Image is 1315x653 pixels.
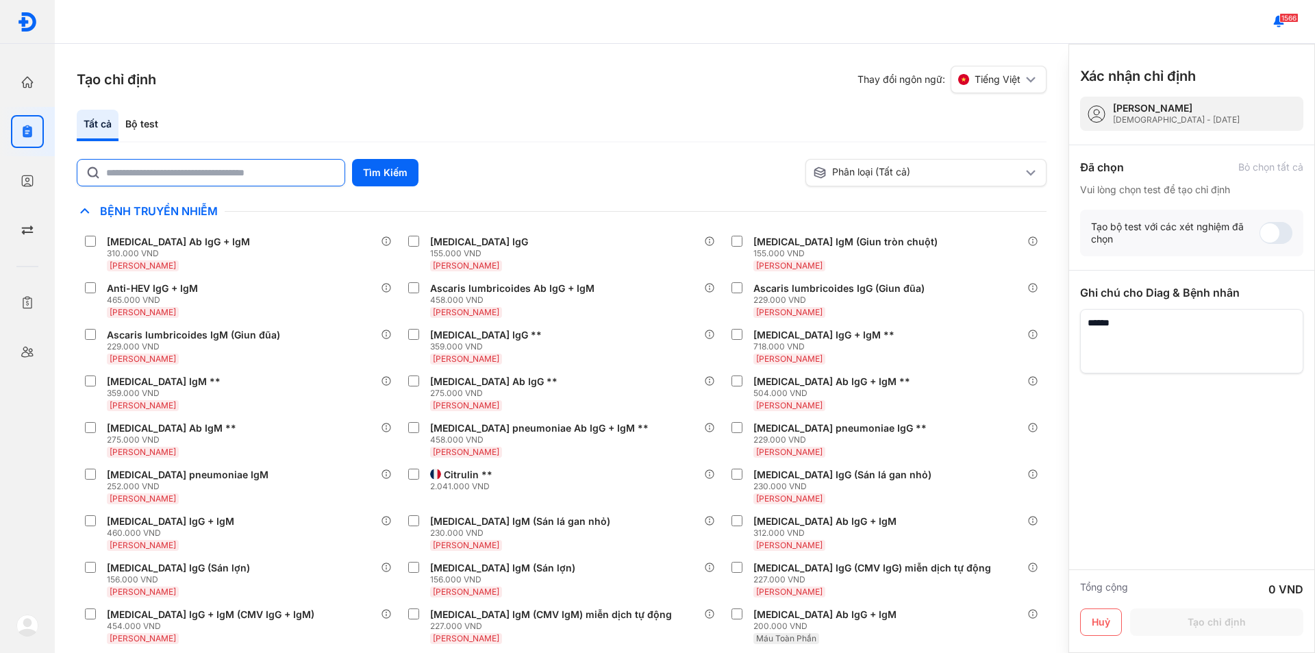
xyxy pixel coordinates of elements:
[433,587,499,597] span: [PERSON_NAME]
[110,540,176,550] span: [PERSON_NAME]
[110,587,176,597] span: [PERSON_NAME]
[1080,581,1128,597] div: Tổng cộng
[430,282,594,295] div: Ascaris lumbricoides Ab IgG + IgM
[753,422,927,434] div: [MEDICAL_DATA] pneumoniae IgG **
[756,493,823,504] span: [PERSON_NAME]
[107,528,240,539] div: 460.000 VND
[77,70,156,89] h3: Tạo chỉ định
[433,400,499,410] span: [PERSON_NAME]
[753,562,991,574] div: [MEDICAL_DATA] IgG (CMV IgG) miễn dịch tự động
[1091,221,1260,245] div: Tạo bộ test với các xét nghiệm đã chọn
[107,608,314,621] div: [MEDICAL_DATA] IgG + IgM (CMV IgG + IgM)
[433,354,499,364] span: [PERSON_NAME]
[107,248,255,259] div: 310.000 VND
[756,540,823,550] span: [PERSON_NAME]
[433,307,499,317] span: [PERSON_NAME]
[753,434,932,445] div: 229.000 VND
[430,248,534,259] div: 155.000 VND
[77,110,118,141] div: Tất cả
[756,260,823,271] span: [PERSON_NAME]
[753,515,897,528] div: [MEDICAL_DATA] Ab IgG + IgM
[1279,13,1299,23] span: 1566
[430,295,600,306] div: 458.000 VND
[1080,608,1122,636] button: Huỷ
[756,400,823,410] span: [PERSON_NAME]
[753,248,943,259] div: 155.000 VND
[756,354,823,364] span: [PERSON_NAME]
[110,493,176,504] span: [PERSON_NAME]
[430,422,649,434] div: [MEDICAL_DATA] pneumoniae Ab IgG + IgM **
[756,307,823,317] span: [PERSON_NAME]
[753,329,894,341] div: [MEDICAL_DATA] IgG + IgM **
[107,469,268,481] div: [MEDICAL_DATA] pneumoniae IgM
[433,447,499,457] span: [PERSON_NAME]
[107,562,250,574] div: [MEDICAL_DATA] IgG (Sán lợn)
[107,375,221,388] div: [MEDICAL_DATA] IgM **
[753,282,925,295] div: Ascaris lumbricoides IgG (Giun đũa)
[430,574,581,585] div: 156.000 VND
[430,434,654,445] div: 458.000 VND
[107,295,203,306] div: 465.000 VND
[17,12,38,32] img: logo
[93,204,225,218] span: Bệnh Truyền Nhiễm
[1113,102,1240,114] div: [PERSON_NAME]
[753,236,938,248] div: [MEDICAL_DATA] IgM (Giun tròn chuột)
[430,515,610,528] div: [MEDICAL_DATA] IgM (Sán lá gan nhỏ)
[1113,114,1240,125] div: [DEMOGRAPHIC_DATA] - [DATE]
[813,166,1023,180] div: Phân loại (Tất cả)
[753,375,910,388] div: [MEDICAL_DATA] Ab IgG + IgM **
[430,375,558,388] div: [MEDICAL_DATA] Ab IgG **
[756,447,823,457] span: [PERSON_NAME]
[107,236,250,248] div: [MEDICAL_DATA] Ab IgG + IgM
[433,540,499,550] span: [PERSON_NAME]
[753,388,916,399] div: 504.000 VND
[753,528,902,539] div: 312.000 VND
[1080,284,1303,301] div: Ghi chú cho Diag & Bệnh nhân
[975,73,1020,86] span: Tiếng Việt
[1268,581,1303,597] div: 0 VND
[430,388,563,399] div: 275.000 VND
[1080,66,1196,86] h3: Xác nhận chỉ định
[753,341,900,352] div: 718.000 VND
[753,481,937,492] div: 230.000 VND
[1080,159,1124,175] div: Đã chọn
[110,354,176,364] span: [PERSON_NAME]
[753,469,931,481] div: [MEDICAL_DATA] IgG (Sán lá gan nhỏ)
[1238,161,1303,173] div: Bỏ chọn tất cả
[753,608,897,621] div: [MEDICAL_DATA] Ab IgG + IgM
[433,260,499,271] span: [PERSON_NAME]
[756,633,816,643] span: Máu Toàn Phần
[444,469,492,481] div: Citrulin **
[107,434,242,445] div: 275.000 VND
[107,574,255,585] div: 156.000 VND
[107,481,274,492] div: 252.000 VND
[756,587,823,597] span: [PERSON_NAME]
[110,633,176,643] span: [PERSON_NAME]
[430,621,677,632] div: 227.000 VND
[430,329,542,341] div: [MEDICAL_DATA] IgG **
[753,621,902,632] div: 200.000 VND
[430,528,616,539] div: 230.000 VND
[753,574,997,585] div: 227.000 VND
[16,615,38,637] img: logo
[110,400,176,410] span: [PERSON_NAME]
[107,621,320,632] div: 454.000 VND
[430,562,575,574] div: [MEDICAL_DATA] IgM (Sán lợn)
[430,341,547,352] div: 359.000 VND
[430,236,528,248] div: [MEDICAL_DATA] IgG
[107,422,236,434] div: [MEDICAL_DATA] Ab IgM **
[107,282,198,295] div: Anti-HEV IgG + IgM
[118,110,165,141] div: Bộ test
[430,608,672,621] div: [MEDICAL_DATA] IgM (CMV IgM) miễn dịch tự động
[110,307,176,317] span: [PERSON_NAME]
[1080,184,1303,196] div: Vui lòng chọn test để tạo chỉ định
[110,260,176,271] span: [PERSON_NAME]
[430,481,498,492] div: 2.041.000 VND
[107,329,280,341] div: Ascaris lumbricoides IgM (Giun đũa)
[107,341,286,352] div: 229.000 VND
[1130,608,1303,636] button: Tạo chỉ định
[753,295,930,306] div: 229.000 VND
[107,515,234,528] div: [MEDICAL_DATA] IgG + IgM
[352,159,418,186] button: Tìm Kiếm
[433,633,499,643] span: [PERSON_NAME]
